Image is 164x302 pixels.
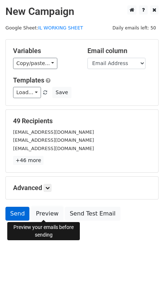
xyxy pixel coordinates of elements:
[13,117,151,125] h5: 49 Recipients
[13,156,44,165] a: +46 more
[13,58,57,69] a: Copy/paste...
[31,207,63,221] a: Preview
[13,137,94,143] small: [EMAIL_ADDRESS][DOMAIN_NAME]
[13,47,77,55] h5: Variables
[52,87,71,98] button: Save
[7,222,80,240] div: Preview your emails before sending
[13,129,94,135] small: [EMAIL_ADDRESS][DOMAIN_NAME]
[5,25,83,31] small: Google Sheet:
[13,146,94,151] small: [EMAIL_ADDRESS][DOMAIN_NAME]
[5,207,29,221] a: Send
[13,76,44,84] a: Templates
[110,24,159,32] span: Daily emails left: 50
[38,25,83,31] a: IL WORKING SHEET
[110,25,159,31] a: Daily emails left: 50
[5,5,159,18] h2: New Campaign
[13,184,151,192] h5: Advanced
[13,87,41,98] a: Load...
[65,207,120,221] a: Send Test Email
[87,47,151,55] h5: Email column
